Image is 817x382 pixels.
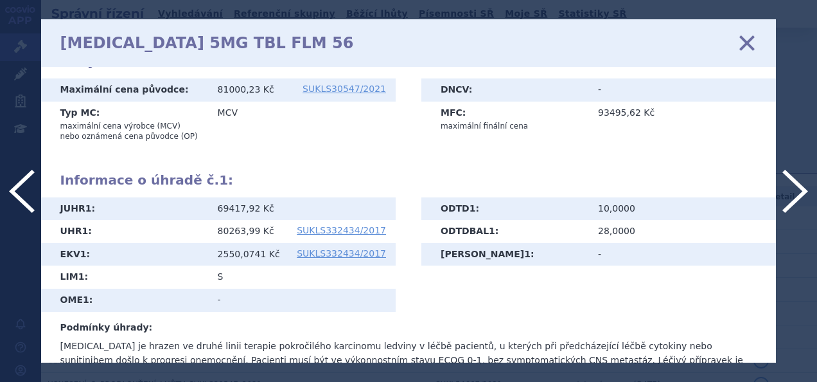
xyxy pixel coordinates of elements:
[297,226,386,235] a: SUKLS332434/2017
[83,295,89,305] span: 1
[60,172,757,188] h2: Informace o úhradě č. :
[41,78,208,102] th: Maximální cena původce:
[737,33,757,53] a: zavřít
[78,271,85,282] span: 1
[588,243,776,266] td: -
[219,172,228,188] span: 1
[41,197,208,221] th: JUHR :
[489,226,495,236] span: 1
[41,220,208,243] th: UHR :
[82,226,88,236] span: 1
[41,289,208,312] th: OME :
[208,197,396,221] td: 69417,92 Kč
[218,84,274,95] span: 81000,23 Kč
[588,197,776,221] td: 10,0000
[218,249,280,259] span: 2550,0741 Kč
[421,197,588,221] th: ODTD :
[41,243,208,266] th: EKV :
[524,249,531,259] span: 1
[208,266,396,289] td: S
[41,102,208,147] th: Typ MC:
[85,203,92,214] span: 1
[588,220,776,243] td: 28,0000
[208,289,396,312] td: -
[421,220,588,243] th: ODTDBAL :
[218,226,274,236] span: 80263,99 Kč
[421,102,588,136] th: MFC:
[421,78,588,102] th: DNCV:
[60,322,757,334] h3: Podmínky úhrady:
[588,78,776,102] td: -
[303,84,386,93] a: SUKLS30547/2021
[41,266,208,289] th: LIM :
[80,249,87,259] span: 1
[588,102,776,136] td: 93495,62 Kč
[441,121,579,131] p: maximální finální cena
[421,243,588,266] th: [PERSON_NAME] :
[297,249,386,258] a: SUKLS332434/2017
[208,102,396,147] td: MCV
[60,339,757,381] p: [MEDICAL_DATA] je hrazen ve druhé linii terapie pokročilého karcinomu ledviny v léčbě pacientů, u...
[60,34,354,53] h1: [MEDICAL_DATA] 5MG TBL FLM 56
[60,121,198,141] p: maximální cena výrobce (MCV) nebo oznámená cena původce (OP)
[470,203,476,214] span: 1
